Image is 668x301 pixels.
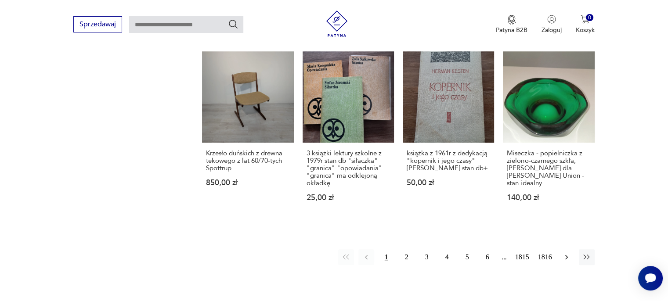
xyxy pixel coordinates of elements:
p: Zaloguj [542,26,562,34]
a: Krzesło duńskich z drewna tekowego z lat 60/70-tych SpottrupKrzesło duńskich z drewna tekowego z ... [202,51,293,219]
button: Patyna B2B [496,15,527,34]
button: 6 [480,249,495,265]
p: 25,00 zł [307,194,390,201]
p: 850,00 zł [206,179,289,186]
button: Zaloguj [542,15,562,34]
button: 0Koszyk [576,15,595,34]
button: 5 [459,249,475,265]
img: Patyna - sklep z meblami i dekoracjami vintage [324,11,350,37]
a: Ikona medaluPatyna B2B [496,15,527,34]
div: 0 [586,14,593,21]
a: książka z 1961r z dedykacją "kopernik i jego czasy" H.Kesten stan db+książka z 1961r z dedykacją ... [403,51,494,219]
h3: 3 książki lektury szkolne z 1979r stan db "siłaczka" "granica" "opowiadania". "granica" ma odklej... [307,150,390,187]
a: 3 książki lektury szkolne z 1979r stan db "siłaczka" "granica" "opowiadania". "granica" ma odklej... [303,51,394,219]
h3: Krzesło duńskich z drewna tekowego z lat 60/70-tych Spottrup [206,150,289,172]
button: 1816 [536,249,554,265]
p: Patyna B2B [496,26,527,34]
button: 1815 [513,249,531,265]
p: 50,00 zł [407,179,490,186]
button: Sprzedawaj [73,16,122,32]
img: Ikonka użytkownika [547,15,556,24]
button: 2 [399,249,415,265]
a: Sprzedawaj [73,22,122,28]
button: 4 [439,249,455,265]
h3: Miseczka - popielniczka z zielono-czarnego szkła, [PERSON_NAME] dla [PERSON_NAME] Union - stan id... [507,150,590,187]
img: Ikona koszyka [581,15,589,24]
img: Ikona medalu [507,15,516,25]
p: 140,00 zł [507,194,590,201]
button: 1 [379,249,394,265]
button: 3 [419,249,435,265]
a: Miseczka - popielniczka z zielono-czarnego szkła, Rudolf Jurnikl dla Rosice Sklo Union - stan ide... [503,51,594,219]
iframe: Smartsupp widget button [638,266,663,290]
p: Koszyk [576,26,595,34]
button: Szukaj [228,19,238,29]
h3: książka z 1961r z dedykacją "kopernik i jego czasy" [PERSON_NAME] stan db+ [407,150,490,172]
